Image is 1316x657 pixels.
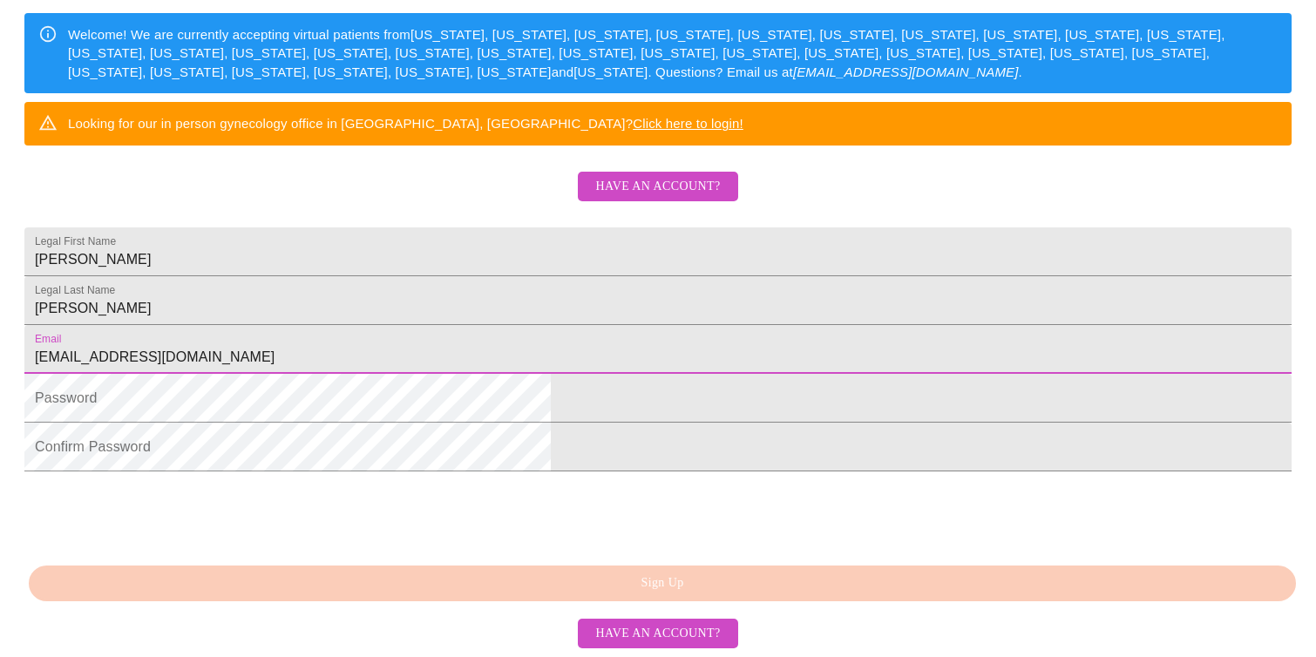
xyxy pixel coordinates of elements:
[578,619,737,649] button: Have an account?
[793,64,1019,79] em: [EMAIL_ADDRESS][DOMAIN_NAME]
[595,623,720,645] span: Have an account?
[68,18,1278,88] div: Welcome! We are currently accepting virtual patients from [US_STATE], [US_STATE], [US_STATE], [US...
[573,190,742,205] a: Have an account?
[68,107,743,139] div: Looking for our in person gynecology office in [GEOGRAPHIC_DATA], [GEOGRAPHIC_DATA]?
[595,176,720,198] span: Have an account?
[578,172,737,202] button: Have an account?
[24,480,289,548] iframe: reCAPTCHA
[633,116,743,131] a: Click here to login!
[573,624,742,639] a: Have an account?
